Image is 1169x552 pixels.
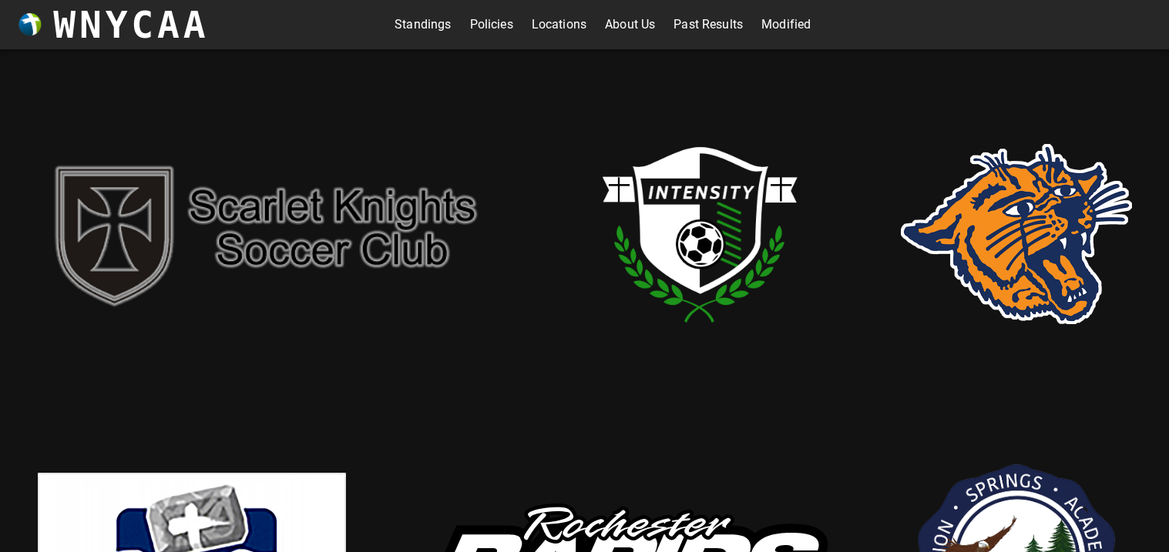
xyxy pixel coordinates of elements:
img: intensity.png [546,80,855,388]
img: sk.png [38,151,500,317]
a: Modified [761,12,811,37]
a: Policies [470,12,513,37]
img: wnycaaBall.png [18,13,42,36]
a: Standings [395,12,451,37]
h3: WNYCAA [53,3,209,46]
img: rsd.png [901,144,1132,324]
a: Locations [532,12,586,37]
a: Past Results [674,12,743,37]
a: About Us [605,12,655,37]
